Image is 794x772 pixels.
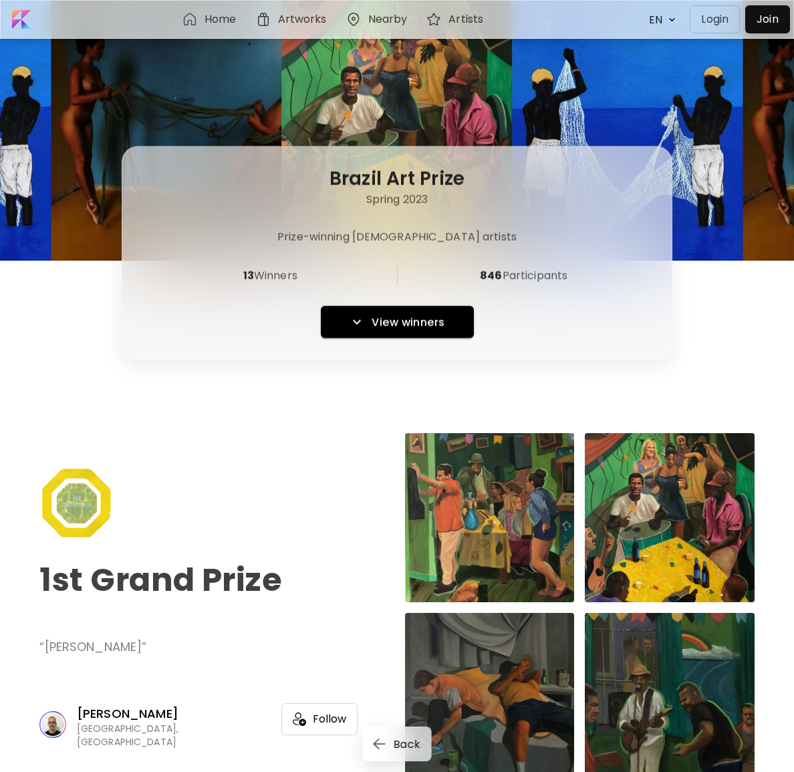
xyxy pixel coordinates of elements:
[255,11,332,27] a: Artworks
[372,315,445,329] span: View winners
[394,737,421,751] span: Back
[254,268,297,283] span: Winners
[45,638,142,655] span: [PERSON_NAME]
[366,192,428,207] span: Spring 2023
[426,11,489,27] a: Artists
[480,268,502,283] span: 846
[374,739,386,749] img: back-arrow
[363,727,432,761] button: back-arrowBack
[690,5,740,33] button: Login
[665,13,679,26] img: arrow down
[39,557,282,602] span: 1st Grand Prize
[77,705,178,722] span: [PERSON_NAME]
[649,12,662,27] span: EN
[281,703,358,735] div: Follow
[642,8,665,31] div: EN
[39,638,44,655] span: “
[329,166,465,192] span: Brazil Art Prize
[77,722,178,749] span: [GEOGRAPHIC_DATA], [GEOGRAPHIC_DATA]
[503,268,568,283] span: Participants
[277,229,517,245] span: Prize-winning [DEMOGRAPHIC_DATA] artists
[363,735,432,751] a: back-arrowBack
[313,711,346,727] span: Follow
[745,5,790,33] a: Join
[142,638,146,655] span: ”
[346,11,413,27] a: Nearby
[448,11,483,27] span: Artists
[278,11,327,27] span: Artworks
[205,11,236,27] span: Home
[690,5,745,33] a: Login
[368,11,408,27] span: Nearby
[182,11,241,27] a: Home
[321,306,474,338] button: View winners
[701,11,729,27] span: Login
[293,713,306,726] img: icon
[243,268,254,283] span: 13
